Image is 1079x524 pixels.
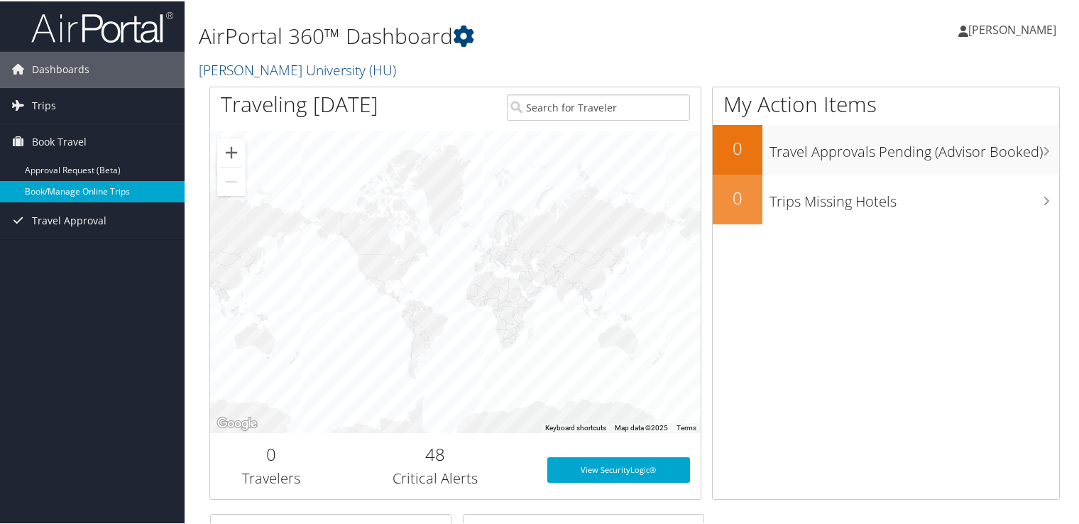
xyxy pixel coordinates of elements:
button: Keyboard shortcuts [545,422,606,432]
img: airportal-logo.png [31,9,173,43]
a: 0Travel Approvals Pending (Advisor Booked) [713,124,1059,173]
input: Search for Traveler [507,93,690,119]
h2: 0 [713,135,762,159]
h3: Travel Approvals Pending (Advisor Booked) [769,133,1059,160]
h2: 0 [221,441,322,465]
a: 0Trips Missing Hotels [713,173,1059,223]
span: [PERSON_NAME] [968,21,1056,36]
img: Google [214,413,261,432]
span: Dashboards [32,50,89,86]
h3: Critical Alerts [344,467,527,487]
h2: 48 [344,441,527,465]
span: Book Travel [32,123,87,158]
h3: Travelers [221,467,322,487]
h1: Traveling [DATE] [221,88,378,118]
a: View SecurityLogic® [547,456,689,481]
button: Zoom in [217,137,246,165]
span: Map data ©2025 [615,422,668,430]
a: Terms (opens in new tab) [677,422,696,430]
h1: AirPortal 360™ Dashboard [199,20,780,50]
button: Zoom out [217,166,246,195]
h2: 0 [713,185,762,209]
h1: My Action Items [713,88,1059,118]
span: Travel Approval [32,202,106,237]
span: Trips [32,87,56,122]
a: [PERSON_NAME] [958,7,1070,50]
h3: Trips Missing Hotels [769,183,1059,210]
a: [PERSON_NAME] University (HU) [199,59,400,78]
a: Open this area in Google Maps (opens a new window) [214,413,261,432]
